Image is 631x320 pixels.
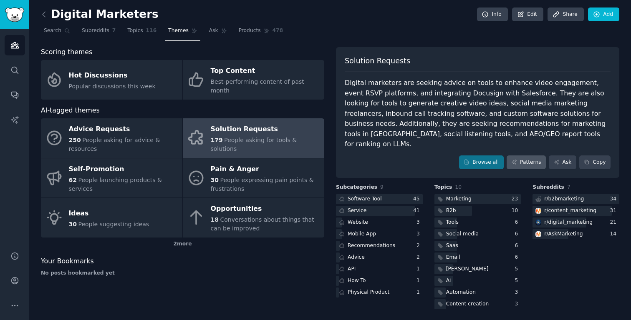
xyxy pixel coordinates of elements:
[544,219,593,226] div: r/ digital_marketing
[211,177,219,183] span: 30
[206,24,230,41] a: Ask
[336,194,423,205] a: Software Tool45
[416,230,423,238] div: 3
[183,60,324,100] a: Top ContentBest-performing content of past month
[455,184,462,190] span: 10
[69,123,178,136] div: Advice Requests
[515,265,521,273] div: 5
[336,252,423,263] a: Advice2
[183,198,324,237] a: Opportunities18Conversations about things that can be improved
[348,207,366,215] div: Service
[416,242,423,250] div: 2
[348,195,382,203] div: Software Tool
[69,69,156,82] div: Hot Discussions
[515,277,521,285] div: 5
[446,219,459,226] div: Tools
[348,289,389,296] div: Physical Product
[348,219,368,226] div: Website
[610,207,619,215] div: 31
[413,207,423,215] div: 41
[544,195,584,203] div: r/ b2bmarketing
[446,195,472,203] div: Marketing
[336,217,423,228] a: Website3
[434,287,521,298] a: Automation3
[78,221,149,227] span: People suggesting ideas
[416,289,423,296] div: 1
[336,276,423,286] a: How To1
[41,60,182,100] a: Hot DiscussionsPopular discussions this week
[446,230,479,238] div: Social media
[41,256,94,267] span: Your Bookmarks
[146,27,157,35] span: 116
[127,27,143,35] span: Topics
[434,264,521,275] a: [PERSON_NAME]5
[434,241,521,251] a: Saas6
[512,195,521,203] div: 23
[41,47,92,57] span: Scoring themes
[69,137,160,152] span: People asking for advice & resources
[512,7,543,22] a: Edit
[345,56,410,66] span: Solution Requests
[515,230,521,238] div: 6
[79,24,119,41] a: Subreddits7
[209,27,218,35] span: Ask
[544,207,596,215] div: r/ content_marketing
[446,254,460,261] div: Email
[535,231,541,237] img: AskMarketing
[348,277,366,285] div: How To
[459,155,504,170] a: Browse all
[183,118,324,158] a: Solution Requests179People asking for tools & solutions
[434,206,521,216] a: B2b10
[168,27,189,35] span: Themes
[211,137,297,152] span: People asking for tools & solutions
[211,202,320,216] div: Opportunities
[533,206,619,216] a: content_marketingr/content_marketing31
[236,24,286,41] a: Products478
[69,221,77,227] span: 30
[41,24,73,41] a: Search
[336,229,423,240] a: Mobile App3
[273,27,283,35] span: 478
[446,300,489,308] div: Content creation
[211,78,304,94] span: Best-performing content of past month
[434,299,521,310] a: Content creation3
[69,83,156,90] span: Popular discussions this week
[336,241,423,251] a: Recommendations2
[548,7,583,22] a: Share
[41,198,182,237] a: Ideas30People suggesting ideas
[211,123,320,136] div: Solution Requests
[82,27,109,35] span: Subreddits
[610,230,619,238] div: 14
[446,207,456,215] div: B2b
[211,216,314,232] span: Conversations about things that can be improved
[515,289,521,296] div: 3
[477,7,508,22] a: Info
[434,217,521,228] a: Tools6
[434,229,521,240] a: Social media6
[535,220,541,225] img: digital_marketing
[69,162,178,176] div: Self-Promotion
[567,184,570,190] span: 7
[515,254,521,261] div: 6
[165,24,200,41] a: Themes
[416,219,423,226] div: 3
[434,184,452,191] span: Topics
[5,7,24,22] img: GummySearch logo
[434,276,521,286] a: Ai5
[446,289,476,296] div: Automation
[413,195,423,203] div: 45
[211,216,219,223] span: 18
[211,65,320,78] div: Top Content
[535,208,541,214] img: content_marketing
[579,155,611,170] button: Copy
[610,219,619,226] div: 21
[434,194,521,205] a: Marketing23
[211,177,314,192] span: People expressing pain points & frustrations
[69,207,149,220] div: Ideas
[446,242,458,250] div: Saas
[380,184,384,190] span: 9
[183,158,324,198] a: Pain & Anger30People expressing pain points & frustrations
[345,78,611,150] div: Digital marketers are seeking advice on tools to enhance video engagement, event RSVP platforms, ...
[533,194,619,205] a: r/b2bmarketing34
[588,7,619,22] a: Add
